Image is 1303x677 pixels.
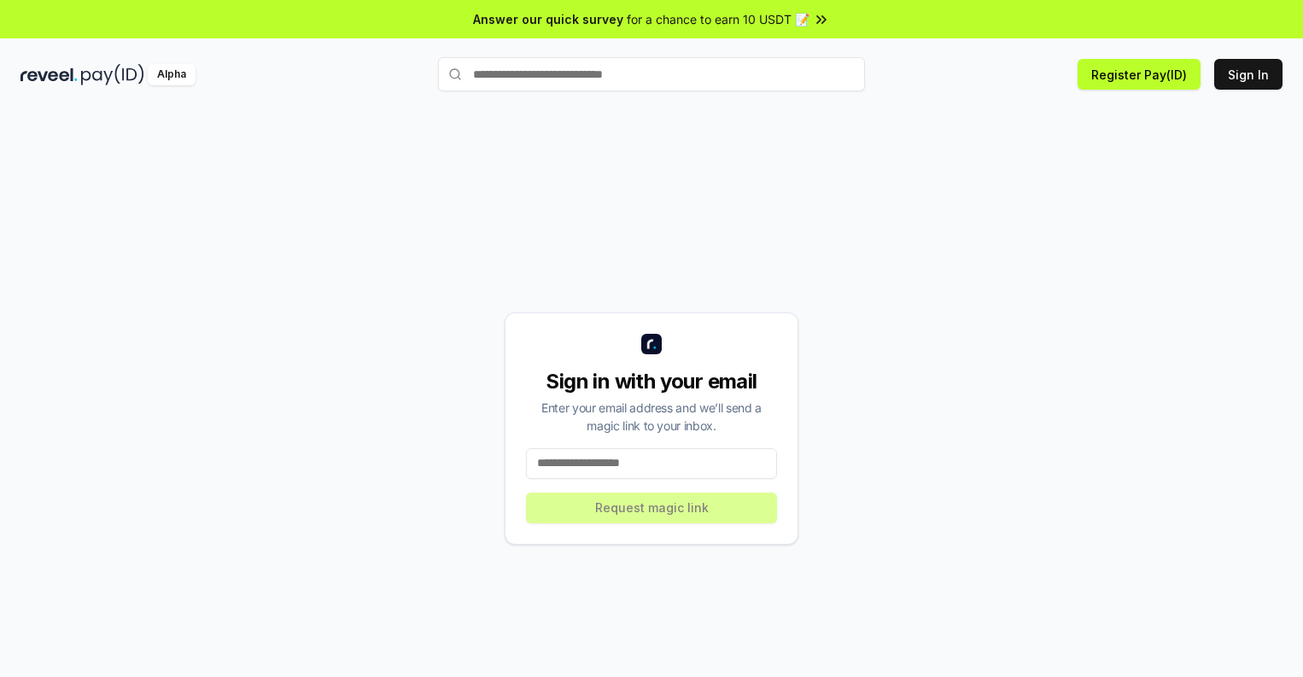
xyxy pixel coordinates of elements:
button: Sign In [1214,59,1283,90]
span: for a chance to earn 10 USDT 📝 [627,10,809,28]
img: reveel_dark [20,64,78,85]
img: logo_small [641,334,662,354]
img: pay_id [81,64,144,85]
div: Sign in with your email [526,368,777,395]
span: Answer our quick survey [473,10,623,28]
button: Register Pay(ID) [1078,59,1201,90]
div: Alpha [148,64,196,85]
div: Enter your email address and we’ll send a magic link to your inbox. [526,399,777,435]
